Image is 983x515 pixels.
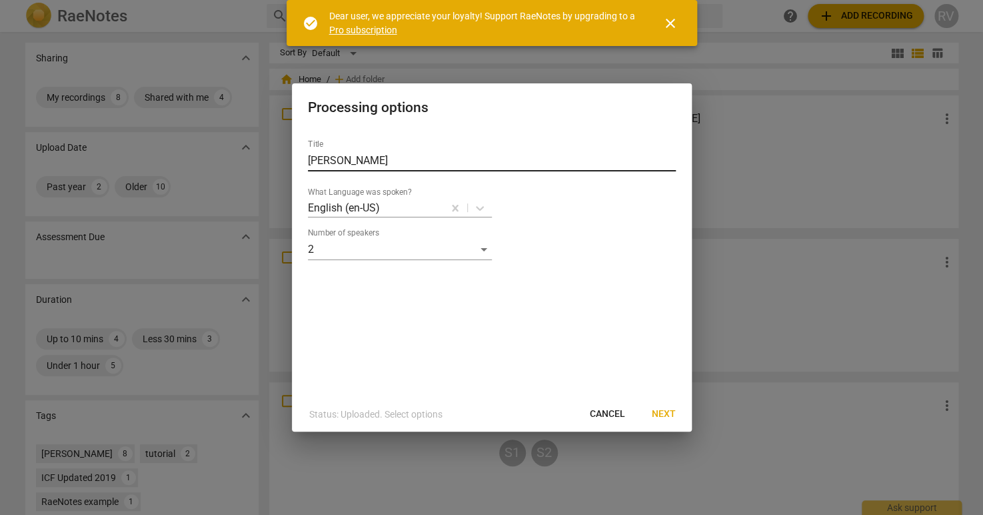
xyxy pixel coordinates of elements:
[308,200,380,215] p: English (en-US)
[662,15,678,31] span: close
[308,229,379,237] label: Number of speakers
[303,15,319,31] span: check_circle
[641,402,686,426] button: Next
[308,239,492,260] div: 2
[654,7,686,39] button: Close
[308,141,323,149] label: Title
[652,408,676,421] span: Next
[308,189,412,197] label: What Language was spoken?
[329,9,638,37] div: Dear user, we appreciate your loyalty! Support RaeNotes by upgrading to a
[309,408,443,422] p: Status: Uploaded. Select options
[329,25,397,35] a: Pro subscription
[308,99,676,116] h2: Processing options
[590,408,625,421] span: Cancel
[579,402,636,426] button: Cancel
